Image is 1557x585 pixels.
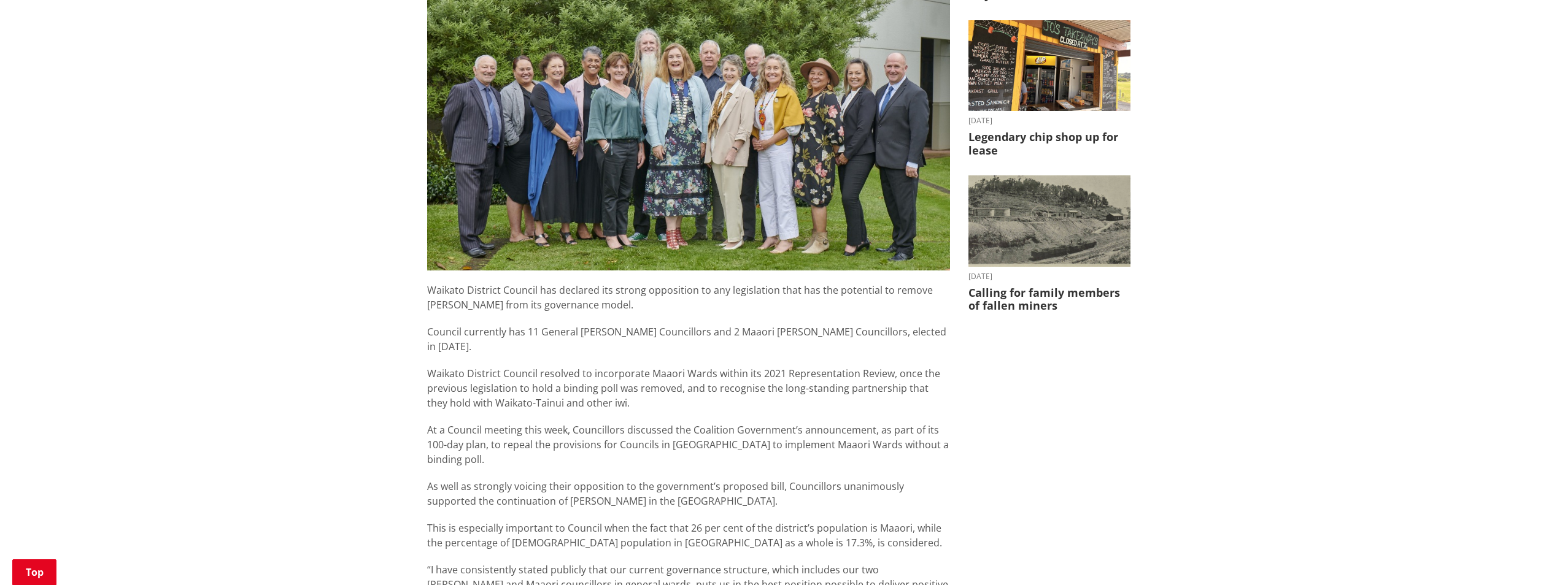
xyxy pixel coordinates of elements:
[968,273,1130,280] time: [DATE]
[427,480,904,508] span: As well as strongly voicing their opposition to the government’s proposed bill, Councillors unani...
[968,20,1130,158] a: Outdoor takeaway stand with chalkboard menus listing various foods, like burgers and chips. A fri...
[427,325,946,353] span: Council currently has 11 General [PERSON_NAME] Councillors and 2 Maaori [PERSON_NAME] Councillors...
[968,175,1130,267] img: Glen Afton Mine 1939
[427,283,950,312] p: Waikato District Council has declared its strong opposition to any legislation that has the poten...
[1501,533,1545,578] iframe: Messenger Launcher
[427,521,942,549] span: This is especially important to Council when the fact that 26 per cent of the district’s populati...
[968,20,1130,112] img: Jo's takeaways, Papahua Reserve, Raglan
[968,286,1130,313] h3: Calling for family members of fallen miners
[968,117,1130,124] time: [DATE]
[12,559,56,585] a: Top
[968,175,1130,313] a: A black-and-white historic photograph shows a hillside with trees, small buildings, and cylindric...
[968,131,1130,157] h3: Legendary chip shop up for lease
[427,423,949,466] span: At a Council meeting this week, Councillors discussed the Coalition Government’s announcement, as...
[427,367,940,410] span: Waikato District Council resolved to incorporate Maaori Wards within its 2021 Representation Revi...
